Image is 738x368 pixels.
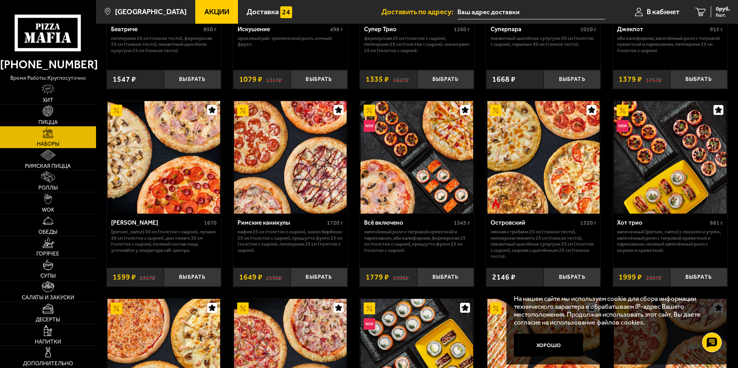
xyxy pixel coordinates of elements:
[617,35,723,54] p: Эби Калифорния, Запечённый ролл с тигровой креветкой и пармезаном, Пепперони 25 см (толстое с сыр...
[364,120,375,131] img: Новинка
[670,268,727,287] button: Выбрать
[111,302,122,314] img: Акционный
[617,105,628,116] img: Акционный
[393,273,409,281] s: 2306 ₽
[544,70,601,89] button: Выбрать
[617,219,708,227] div: Хот трио
[204,26,217,33] span: 850 г
[417,268,474,287] button: Выбрать
[393,75,409,83] s: 1627 ₽
[330,26,343,33] span: 498 г
[247,8,279,16] span: Доставка
[364,229,470,253] p: Запечённый ролл с тигровой креветкой и пармезаном, Эби Калифорния, Фермерская 25 см (толстое с сы...
[364,105,375,116] img: Акционный
[291,268,348,287] button: Выбрать
[366,273,389,281] span: 1779 ₽
[619,75,642,83] span: 1379 ₽
[204,8,229,16] span: Акции
[25,163,71,169] span: Римская пицца
[490,302,502,314] img: Акционный
[366,75,389,83] span: 1335 ₽
[580,26,596,33] span: 1010 г
[111,219,202,227] div: [PERSON_NAME]
[617,26,708,33] div: Джекпот
[237,302,249,314] img: Акционный
[327,220,343,226] span: 1720 г
[36,251,59,257] span: Горячее
[108,101,220,214] img: Хет Трик
[646,75,662,83] s: 1757 ₽
[490,198,502,210] img: Острое блюдо
[43,98,53,103] span: Хит
[454,26,470,33] span: 1260 г
[544,268,601,287] button: Выбрать
[490,105,502,116] img: Акционный
[454,220,470,226] span: 1345 г
[238,26,328,33] div: Искушение
[164,268,221,287] button: Выбрать
[491,229,596,259] p: Мясная с грибами 25 см (тонкое тесто), Пепперони Пиканто 25 см (тонкое тесто), Пикантный цыплёнок...
[491,219,578,227] div: Островский
[486,101,600,214] a: АкционныйОстрое блюдоОстровский
[613,101,727,214] a: АкционныйНовинкаХот трио
[492,75,515,83] span: 1668 ₽
[514,295,715,327] p: На нашем сайте мы используем cookie для сбора информации технического характера и обрабатываем IP...
[35,339,61,345] span: Напитки
[364,35,470,54] p: Фермерская 25 см (толстое с сыром), Пепперони 25 см (толстое с сыром), Чикен Ранч 25 см (толстое ...
[111,26,202,33] div: Беатриче
[381,8,457,16] span: Доставить по адресу:
[239,75,262,83] span: 1079 ₽
[364,318,375,330] img: Новинка
[38,185,58,191] span: Роллы
[364,219,452,227] div: Всё включено
[710,26,723,33] span: 915 г
[417,70,474,89] button: Выбрать
[113,273,136,281] span: 1599 ₽
[115,8,187,16] span: [GEOGRAPHIC_DATA]
[457,5,605,19] input: Ваш адрес доставки
[111,35,217,54] p: Пепперони 25 см (тонкое тесто), Фермерская 25 см (тонкое тесто), Пикантный цыплёнок сулугуни 25 с...
[238,35,344,47] p: Ореховый рай, Тропический ролл, Сочный фрукт.
[280,6,292,18] img: 15daf4d41897b9f0e9f617042186c801.svg
[492,273,515,281] span: 2146 ₽
[42,207,54,213] span: WOK
[111,229,217,253] p: [PERSON_NAME] 30 см (толстое с сыром), Лучано 30 см (толстое с сыром), Дон Томаго 30 см (толстое ...
[36,317,60,323] span: Десерты
[716,6,730,12] span: 0 руб.
[113,75,136,83] span: 1547 ₽
[239,273,262,281] span: 1649 ₽
[491,26,578,33] div: Суперпара
[361,101,473,214] img: Всё включено
[107,101,221,214] a: АкционныйХет Трик
[364,302,375,314] img: Акционный
[647,8,679,16] span: В кабинет
[140,273,155,281] s: 2357 ₽
[716,13,730,17] span: 0 шт.
[291,70,348,89] button: Выбрать
[710,220,723,226] span: 881 г
[237,105,249,116] img: Акционный
[617,120,628,131] img: Новинка
[670,70,727,89] button: Выбрать
[266,273,282,281] s: 2196 ₽
[111,105,122,116] img: Акционный
[204,220,217,226] span: 1670
[617,229,723,253] p: Запеченный [PERSON_NAME] с лососем и угрём, Запечённый ролл с тигровой креветкой и пармезаном, Не...
[164,70,221,89] button: Выбрать
[233,101,347,214] a: АкционныйРимские каникулы
[614,101,727,214] img: Хот трио
[22,295,74,300] span: Салаты и закуски
[38,120,58,125] span: Пицца
[238,219,325,227] div: Римские каникулы
[646,273,662,281] s: 2307 ₽
[360,101,474,214] a: АкционныйНовинкаВсё включено
[487,101,600,214] img: Островский
[238,229,344,253] p: Мафия 25 см (толстое с сыром), Чикен Барбекю 25 см (толстое с сыром), Прошутто Фунги 25 см (толст...
[514,334,583,357] button: Хорошо
[234,101,347,214] img: Римские каникулы
[580,220,596,226] span: 1320 г
[266,75,282,83] s: 1317 ₽
[491,35,596,47] p: Пикантный цыплёнок сулугуни 30 см (толстое с сыром), Горыныч 30 см (тонкое тесто).
[37,141,59,147] span: Наборы
[619,273,642,281] span: 1999 ₽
